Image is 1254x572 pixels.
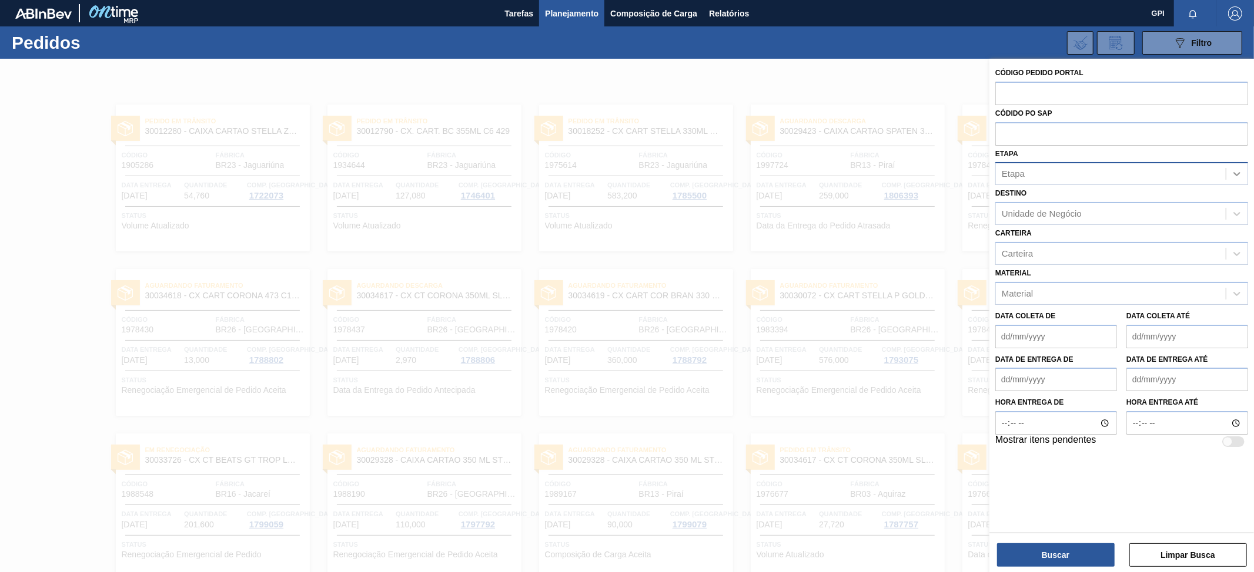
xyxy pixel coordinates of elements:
[1126,312,1190,320] label: Data coleta até
[1097,31,1135,55] div: Solicitação de Revisão de Pedidos
[995,312,1055,320] label: Data coleta de
[995,435,1096,449] label: Mostrar itens pendentes
[995,368,1117,391] input: dd/mm/yyyy
[995,229,1032,237] label: Carteira
[995,109,1052,117] label: Códido PO SAP
[610,6,697,21] span: Composição de Carga
[1002,209,1082,219] div: Unidade de Negócio
[1126,394,1248,411] label: Hora entrega até
[1067,31,1094,55] div: Importar Negociações dos Pedidos
[995,355,1074,364] label: Data de Entrega de
[12,36,190,49] h1: Pedidos
[995,189,1026,197] label: Destino
[1126,368,1248,391] input: dd/mm/yyyy
[995,150,1018,158] label: Etapa
[1142,31,1242,55] button: Filtro
[995,269,1031,277] label: Material
[1002,169,1025,179] div: Etapa
[15,8,72,19] img: TNhmsLtSVTkK8tSr43FrP2fwEKptu5GPRR3wAAAABJRU5ErkJggg==
[995,394,1117,411] label: Hora entrega de
[1126,355,1208,364] label: Data de Entrega até
[1002,288,1033,298] div: Material
[995,325,1117,348] input: dd/mm/yyyy
[1002,248,1033,258] div: Carteira
[995,69,1084,77] label: Código Pedido Portal
[1126,325,1248,348] input: dd/mm/yyyy
[1228,6,1242,21] img: Logout
[1174,5,1212,22] button: Notificações
[545,6,598,21] span: Planejamento
[1192,38,1212,48] span: Filtro
[504,6,533,21] span: Tarefas
[709,6,749,21] span: Relatórios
